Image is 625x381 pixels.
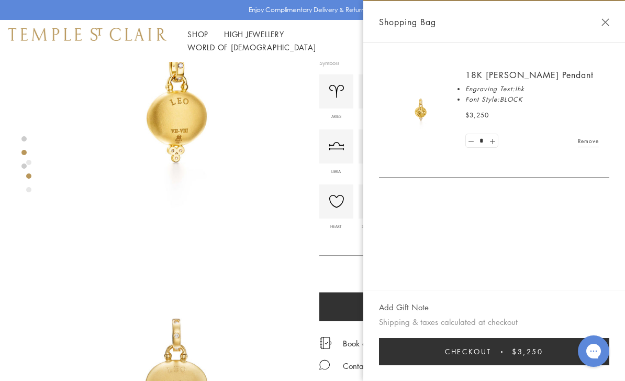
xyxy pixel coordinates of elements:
[465,84,599,94] li: Ihk
[379,301,429,314] button: Add Gift Note
[322,225,351,229] div: HEART
[361,225,390,229] div: SORCERER STAR
[487,134,497,147] a: Set quantity to 2
[187,29,208,39] a: ShopShop
[322,115,351,119] div: ARIES
[26,157,31,201] div: Product gallery navigation
[465,94,599,105] li: BLOCK
[319,60,459,68] h4: Symbols
[8,28,166,40] img: Temple St. Clair
[322,170,351,174] div: LIBRA
[361,115,390,119] div: TAURUS
[319,337,332,349] img: icon_appointment.svg
[319,292,556,321] button: Add to bag
[329,142,344,150] img: Libra
[379,15,436,29] span: Shopping Bag
[379,338,609,365] button: Checkout $3,250
[224,29,284,39] a: High JewelleryHigh Jewellery
[465,84,512,93] span: Engraving Text
[187,28,419,54] nav: Main navigation
[512,346,543,357] span: $3,250
[379,315,609,329] p: Shipping & taxes calculated at checkout
[465,95,497,104] span: Font Style
[497,95,500,104] span: :
[343,338,418,349] a: Book an Appointment
[578,135,599,147] a: Remove
[361,170,390,174] div: SCORPIO
[466,134,476,147] a: Set quantity to 0
[249,5,367,15] p: Enjoy Complimentary Delivery & Returns
[512,84,515,93] span: :
[329,85,344,98] img: Aries
[601,18,609,26] button: Close Shopping Bag
[465,110,489,121] span: $3,250
[329,195,344,208] img: Heart
[573,332,615,371] iframe: Gorgias live chat messenger
[343,360,427,373] div: Contact an Ambassador
[187,42,316,52] a: World of [DEMOGRAPHIC_DATA]World of [DEMOGRAPHIC_DATA]
[319,360,330,370] img: MessageIcon-01_2.svg
[465,69,594,81] a: 18K [PERSON_NAME] Pendant
[445,346,492,357] span: Checkout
